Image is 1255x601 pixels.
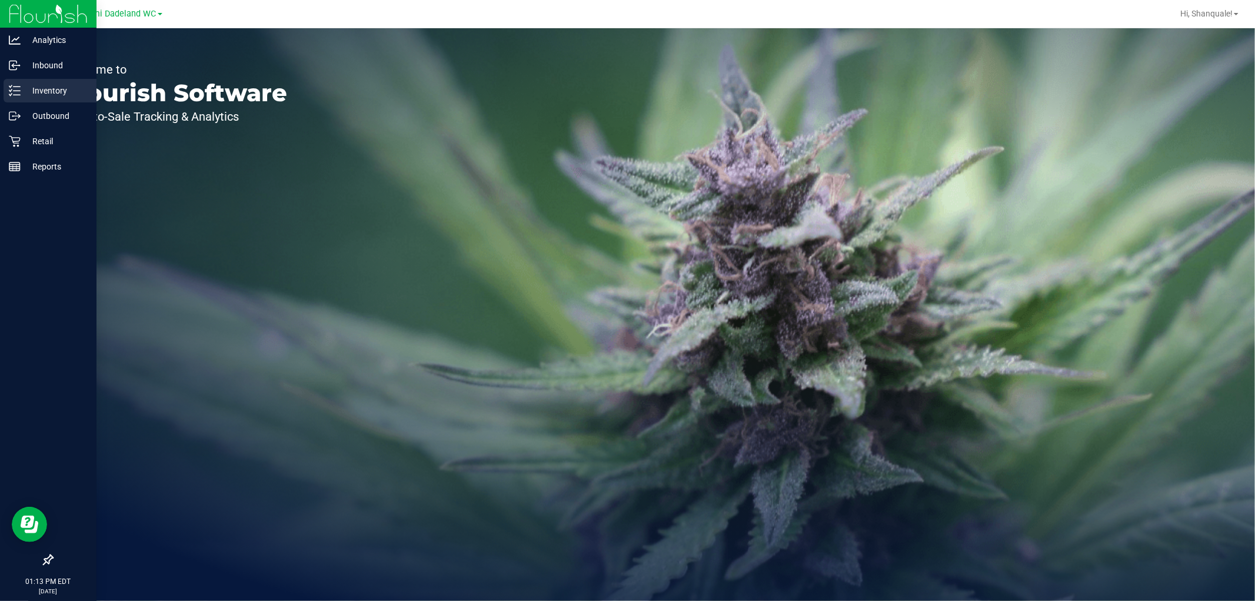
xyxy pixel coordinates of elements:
inline-svg: Retail [9,135,21,147]
p: Welcome to [64,64,287,75]
inline-svg: Inventory [9,85,21,97]
p: [DATE] [5,587,91,596]
p: Reports [21,160,91,174]
p: Seed-to-Sale Tracking & Analytics [64,111,287,122]
inline-svg: Outbound [9,110,21,122]
p: Inbound [21,58,91,72]
iframe: Resource center [12,507,47,542]
p: 01:13 PM EDT [5,576,91,587]
inline-svg: Reports [9,161,21,172]
inline-svg: Inbound [9,59,21,71]
span: Hi, Shanquale! [1180,9,1233,18]
p: Retail [21,134,91,148]
span: Miami Dadeland WC [78,9,157,19]
p: Inventory [21,84,91,98]
p: Analytics [21,33,91,47]
inline-svg: Analytics [9,34,21,46]
p: Outbound [21,109,91,123]
p: Flourish Software [64,81,287,105]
